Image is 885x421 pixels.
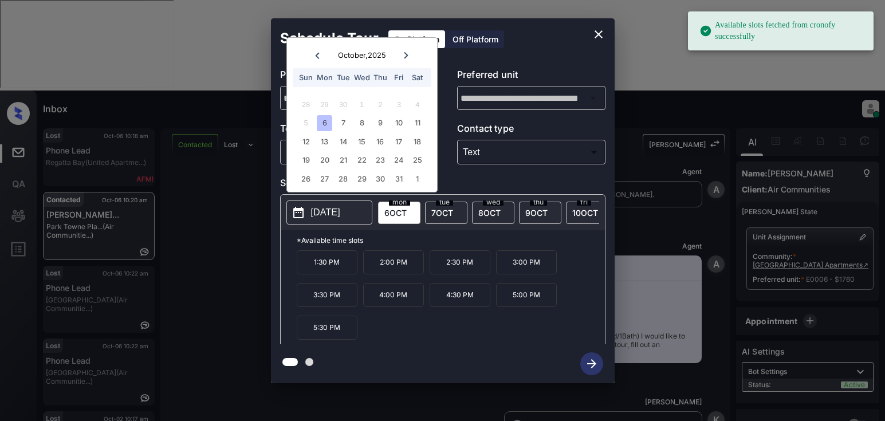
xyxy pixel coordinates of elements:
[388,30,445,48] div: On Platform
[363,283,424,307] p: 4:00 PM
[317,171,332,187] div: Choose Monday, October 27th, 2025
[372,171,388,187] div: Choose Thursday, October 30th, 2025
[472,202,514,224] div: date-select
[317,152,332,168] div: Choose Monday, October 20th, 2025
[530,199,547,206] span: thu
[338,51,386,60] div: October , 2025
[335,70,351,85] div: Tue
[354,134,369,149] div: Choose Wednesday, October 15th, 2025
[311,206,340,219] p: [DATE]
[410,152,425,168] div: Choose Saturday, October 25th, 2025
[430,250,490,274] p: 2:30 PM
[391,171,407,187] div: Choose Friday, October 31st, 2025
[335,134,351,149] div: Choose Tuesday, October 14th, 2025
[297,230,605,250] p: *Available time slots
[354,171,369,187] div: Choose Wednesday, October 29th, 2025
[410,97,425,112] div: Not available Saturday, October 4th, 2025
[372,70,388,85] div: Thu
[391,115,407,131] div: Choose Friday, October 10th, 2025
[354,97,369,112] div: Not available Wednesday, October 1st, 2025
[335,97,351,112] div: Not available Tuesday, September 30th, 2025
[298,97,314,112] div: Not available Sunday, September 28th, 2025
[572,208,598,218] span: 10 OCT
[317,115,332,131] div: Choose Monday, October 6th, 2025
[391,97,407,112] div: Not available Friday, October 3rd, 2025
[699,15,864,47] div: Available slots fetched from cronofy successfully
[297,283,357,307] p: 3:30 PM
[389,199,410,206] span: mon
[460,143,603,162] div: Text
[483,199,504,206] span: wed
[335,171,351,187] div: Choose Tuesday, October 28th, 2025
[410,115,425,131] div: Choose Saturday, October 11th, 2025
[457,68,605,86] p: Preferred unit
[391,152,407,168] div: Choose Friday, October 24th, 2025
[317,134,332,149] div: Choose Monday, October 13th, 2025
[298,70,314,85] div: Sun
[391,134,407,149] div: Choose Friday, October 17th, 2025
[496,283,557,307] p: 5:00 PM
[363,250,424,274] p: 2:00 PM
[354,152,369,168] div: Choose Wednesday, October 22nd, 2025
[317,70,332,85] div: Mon
[447,30,504,48] div: Off Platform
[280,68,428,86] p: Preferred community
[298,115,314,131] div: Not available Sunday, October 5th, 2025
[286,200,372,225] button: [DATE]
[372,97,388,112] div: Not available Thursday, October 2nd, 2025
[410,134,425,149] div: Choose Saturday, October 18th, 2025
[372,115,388,131] div: Choose Thursday, October 9th, 2025
[280,121,428,140] p: Tour type
[271,18,388,58] h2: Schedule Tour
[587,23,610,46] button: close
[519,202,561,224] div: date-select
[457,121,605,140] p: Contact type
[496,250,557,274] p: 3:00 PM
[430,283,490,307] p: 4:30 PM
[566,202,608,224] div: date-select
[290,95,433,188] div: month 2025-10
[425,202,467,224] div: date-select
[354,115,369,131] div: Choose Wednesday, October 8th, 2025
[410,70,425,85] div: Sat
[335,152,351,168] div: Choose Tuesday, October 21st, 2025
[298,134,314,149] div: Choose Sunday, October 12th, 2025
[298,171,314,187] div: Choose Sunday, October 26th, 2025
[378,202,420,224] div: date-select
[410,171,425,187] div: Choose Saturday, November 1st, 2025
[573,349,610,379] button: btn-next
[577,199,591,206] span: fri
[283,143,426,162] div: In Person
[298,152,314,168] div: Choose Sunday, October 19th, 2025
[372,152,388,168] div: Choose Thursday, October 23rd, 2025
[478,208,501,218] span: 8 OCT
[297,316,357,340] p: 5:30 PM
[384,208,407,218] span: 6 OCT
[525,208,548,218] span: 9 OCT
[431,208,453,218] span: 7 OCT
[372,134,388,149] div: Choose Thursday, October 16th, 2025
[335,115,351,131] div: Choose Tuesday, October 7th, 2025
[317,97,332,112] div: Not available Monday, September 29th, 2025
[297,250,357,274] p: 1:30 PM
[354,70,369,85] div: Wed
[391,70,407,85] div: Fri
[280,176,605,194] p: Select slot
[436,199,453,206] span: tue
